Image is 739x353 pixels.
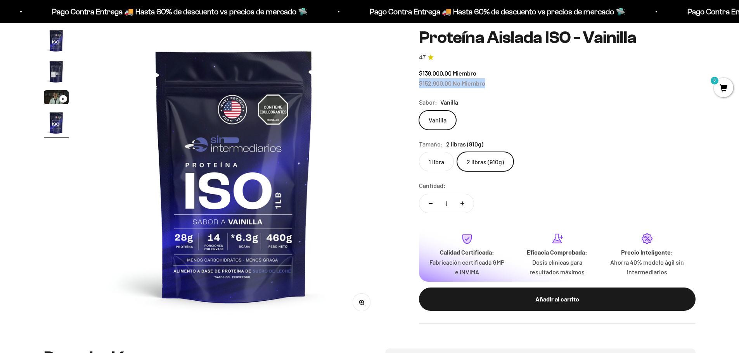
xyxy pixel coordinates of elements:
[44,59,69,86] button: Ir al artículo 2
[453,69,476,77] span: Miembro
[710,76,719,85] mark: 0
[44,90,69,107] button: Ir al artículo 3
[608,257,686,277] p: Ahorra 40% modelo ágil sin intermediarios
[9,91,161,112] div: La confirmación de la pureza de los ingredientes.
[714,84,733,93] a: 0
[126,115,161,129] button: Enviar
[434,294,680,304] div: Añadir al carrito
[52,5,308,18] p: Pago Contra Entrega 🚚 Hasta 60% de descuento vs precios de mercado 🛸
[419,53,696,62] a: 4.74.7 de 5.0 estrellas
[127,115,160,129] span: Enviar
[44,28,69,53] img: Proteína Aislada ISO - Vainilla
[440,248,494,256] strong: Calidad Certificada:
[419,28,696,47] h1: Proteína Aislada ISO - Vainilla
[9,12,161,30] p: ¿Qué te daría la seguridad final para añadir este producto a tu carrito?
[440,97,458,107] span: Vanilla
[87,28,381,322] img: Proteína Aislada ISO - Vainilla
[44,110,69,138] button: Ir al artículo 4
[44,110,69,135] img: Proteína Aislada ISO - Vainilla
[419,181,446,191] label: Cantidad:
[451,194,474,213] button: Aumentar cantidad
[518,257,596,277] p: Dosis clínicas para resultados máximos
[527,248,587,256] strong: Eficacia Comprobada:
[44,59,69,84] img: Proteína Aislada ISO - Vainilla
[419,194,442,213] button: Reducir cantidad
[453,79,485,87] span: No Miembro
[9,60,161,73] div: Más detalles sobre la fecha exacta de entrega.
[419,97,437,107] legend: Sabor:
[9,37,161,58] div: Un aval de expertos o estudios clínicos en la página.
[9,75,161,89] div: Un mensaje de garantía de satisfacción visible.
[419,139,443,149] legend: Tamaño:
[428,257,506,277] p: Fabricación certificada GMP e INVIMA
[419,53,426,62] span: 4.7
[419,288,696,311] button: Añadir al carrito
[419,69,452,77] span: $139.000,00
[370,5,625,18] p: Pago Contra Entrega 🚚 Hasta 60% de descuento vs precios de mercado 🛸
[44,28,69,55] button: Ir al artículo 1
[419,79,452,87] span: $152.900,00
[446,139,483,149] span: 2 libras (910g)
[621,248,673,256] strong: Precio Inteligente:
